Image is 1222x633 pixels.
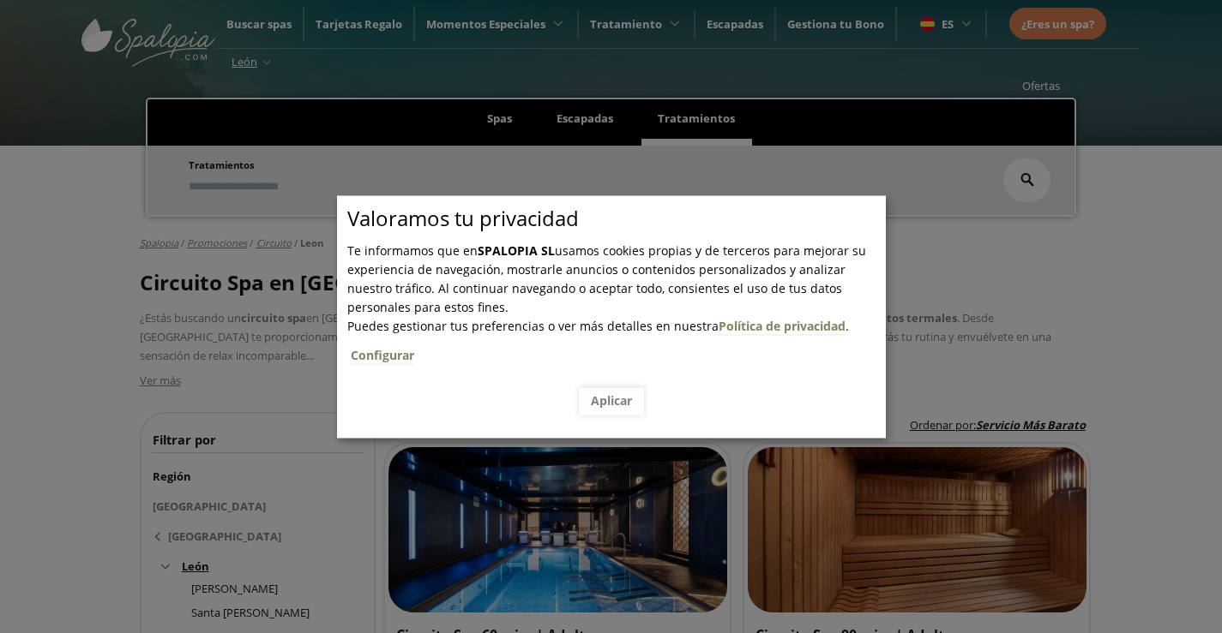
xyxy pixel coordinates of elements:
[579,387,644,415] button: Aplicar
[347,242,866,315] span: Te informamos que en usamos cookies propias y de terceros para mejorar su experiencia de navegaci...
[351,347,414,364] a: Configurar
[719,318,846,335] a: Política de privacidad
[347,209,886,228] p: Valoramos tu privacidad
[478,242,555,259] b: SPALOPIA SL
[347,318,719,334] span: Puedes gestionar tus preferencias o ver más detalles en nuestra
[347,318,886,375] span: .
